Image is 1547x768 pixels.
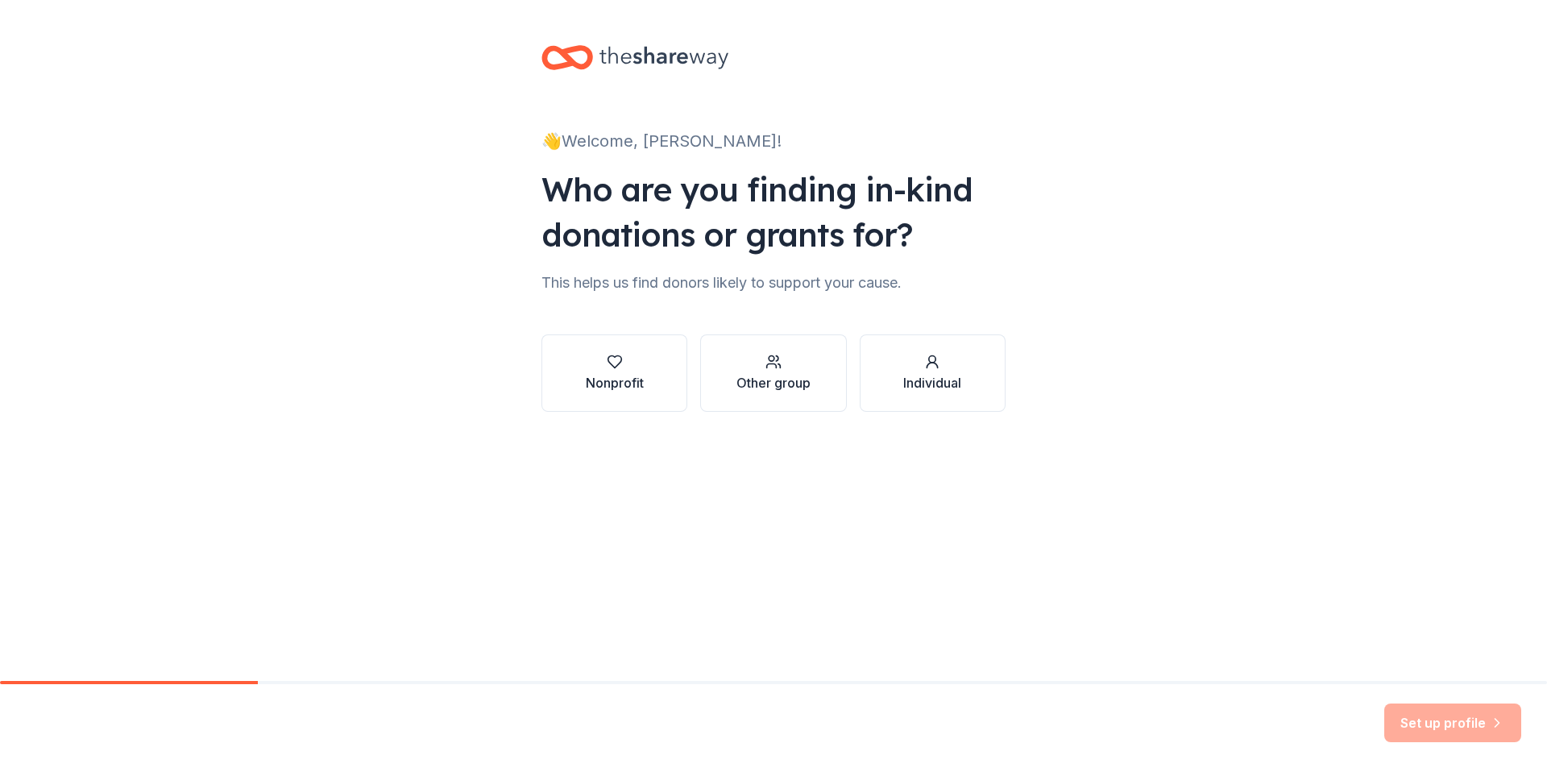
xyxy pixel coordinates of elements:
[860,334,1006,412] button: Individual
[541,334,687,412] button: Nonprofit
[541,270,1006,296] div: This helps us find donors likely to support your cause.
[541,167,1006,257] div: Who are you finding in-kind donations or grants for?
[586,373,644,392] div: Nonprofit
[541,128,1006,154] div: 👋 Welcome, [PERSON_NAME]!
[903,373,961,392] div: Individual
[736,373,811,392] div: Other group
[700,334,846,412] button: Other group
